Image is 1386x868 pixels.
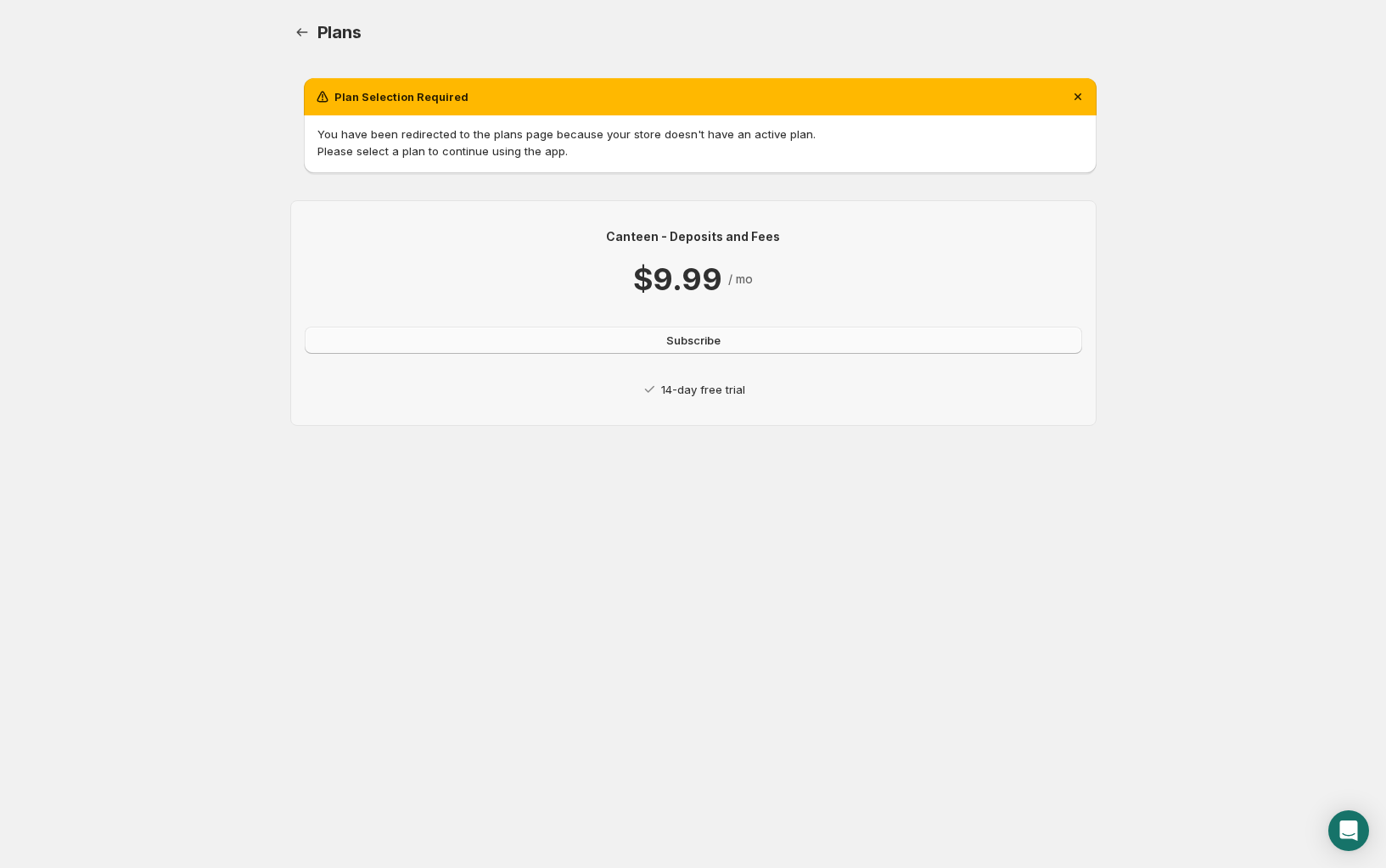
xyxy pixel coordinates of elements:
[305,327,1082,354] button: Subscribe
[317,126,1083,143] p: You have been redirected to the plans page because your store doesn't have an active plan.
[317,143,1083,160] p: Please select a plan to continue using the app.
[661,381,745,398] p: 14-day free trial
[317,22,362,42] span: Plans
[334,88,469,105] h2: Plan Selection Required
[1328,810,1369,851] div: Open Intercom Messenger
[666,332,721,349] span: Subscribe
[633,259,721,300] p: $9.99
[290,20,314,44] a: Home
[305,228,1082,245] p: Canteen - Deposits and Fees
[1066,85,1090,109] button: Dismiss notification
[728,271,753,288] p: / mo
